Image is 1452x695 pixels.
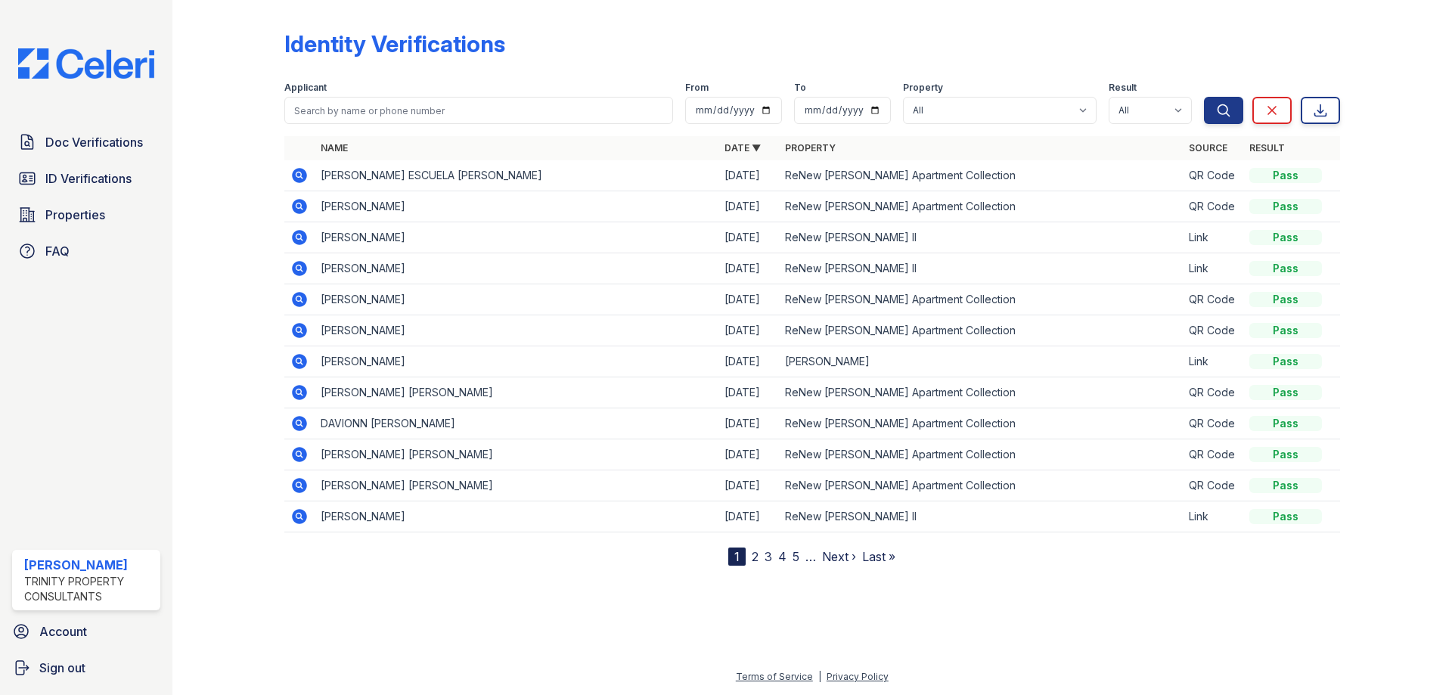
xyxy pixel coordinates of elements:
[39,659,85,677] span: Sign out
[1249,261,1322,276] div: Pass
[315,408,718,439] td: DAVIONN [PERSON_NAME]
[6,616,166,647] a: Account
[1189,142,1227,154] a: Source
[718,160,779,191] td: [DATE]
[1183,315,1243,346] td: QR Code
[1183,346,1243,377] td: Link
[1183,160,1243,191] td: QR Code
[321,142,348,154] a: Name
[1183,191,1243,222] td: QR Code
[728,548,746,566] div: 1
[752,549,759,564] a: 2
[718,284,779,315] td: [DATE]
[685,82,709,94] label: From
[779,346,1183,377] td: [PERSON_NAME]
[315,377,718,408] td: [PERSON_NAME] [PERSON_NAME]
[862,549,895,564] a: Last »
[718,408,779,439] td: [DATE]
[1249,168,1322,183] div: Pass
[24,574,154,604] div: Trinity Property Consultants
[1183,253,1243,284] td: Link
[12,127,160,157] a: Doc Verifications
[779,284,1183,315] td: ReNew [PERSON_NAME] Apartment Collection
[1249,354,1322,369] div: Pass
[6,48,166,79] img: CE_Logo_Blue-a8612792a0a2168367f1c8372b55b34899dd931a85d93a1a3d3e32e68fde9ad4.png
[1249,447,1322,462] div: Pass
[724,142,761,154] a: Date ▼
[12,163,160,194] a: ID Verifications
[24,556,154,574] div: [PERSON_NAME]
[12,236,160,266] a: FAQ
[718,377,779,408] td: [DATE]
[805,548,816,566] span: …
[822,549,856,564] a: Next ›
[39,622,87,641] span: Account
[903,82,943,94] label: Property
[779,253,1183,284] td: ReNew [PERSON_NAME] II
[315,253,718,284] td: [PERSON_NAME]
[1249,323,1322,338] div: Pass
[284,82,327,94] label: Applicant
[315,222,718,253] td: [PERSON_NAME]
[793,549,799,564] a: 5
[315,470,718,501] td: [PERSON_NAME] [PERSON_NAME]
[779,377,1183,408] td: ReNew [PERSON_NAME] Apartment Collection
[45,206,105,224] span: Properties
[1183,222,1243,253] td: Link
[785,142,836,154] a: Property
[45,133,143,151] span: Doc Verifications
[779,408,1183,439] td: ReNew [PERSON_NAME] Apartment Collection
[1249,478,1322,493] div: Pass
[779,160,1183,191] td: ReNew [PERSON_NAME] Apartment Collection
[818,671,821,682] div: |
[1183,377,1243,408] td: QR Code
[827,671,889,682] a: Privacy Policy
[779,315,1183,346] td: ReNew [PERSON_NAME] Apartment Collection
[779,470,1183,501] td: ReNew [PERSON_NAME] Apartment Collection
[284,97,673,124] input: Search by name or phone number
[1249,509,1322,524] div: Pass
[315,315,718,346] td: [PERSON_NAME]
[6,653,166,683] a: Sign out
[718,253,779,284] td: [DATE]
[1183,439,1243,470] td: QR Code
[45,169,132,188] span: ID Verifications
[736,671,813,682] a: Terms of Service
[794,82,806,94] label: To
[1249,199,1322,214] div: Pass
[779,501,1183,532] td: ReNew [PERSON_NAME] II
[315,501,718,532] td: [PERSON_NAME]
[315,160,718,191] td: [PERSON_NAME] ESCUELA [PERSON_NAME]
[765,549,772,564] a: 3
[1249,142,1285,154] a: Result
[1249,292,1322,307] div: Pass
[718,439,779,470] td: [DATE]
[1249,230,1322,245] div: Pass
[315,346,718,377] td: [PERSON_NAME]
[718,501,779,532] td: [DATE]
[45,242,70,260] span: FAQ
[1183,408,1243,439] td: QR Code
[12,200,160,230] a: Properties
[718,346,779,377] td: [DATE]
[718,222,779,253] td: [DATE]
[315,284,718,315] td: [PERSON_NAME]
[1183,284,1243,315] td: QR Code
[1249,416,1322,431] div: Pass
[315,439,718,470] td: [PERSON_NAME] [PERSON_NAME]
[718,470,779,501] td: [DATE]
[1109,82,1137,94] label: Result
[779,191,1183,222] td: ReNew [PERSON_NAME] Apartment Collection
[779,439,1183,470] td: ReNew [PERSON_NAME] Apartment Collection
[1183,470,1243,501] td: QR Code
[779,222,1183,253] td: ReNew [PERSON_NAME] II
[1249,385,1322,400] div: Pass
[778,549,786,564] a: 4
[284,30,505,57] div: Identity Verifications
[718,191,779,222] td: [DATE]
[718,315,779,346] td: [DATE]
[315,191,718,222] td: [PERSON_NAME]
[1183,501,1243,532] td: Link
